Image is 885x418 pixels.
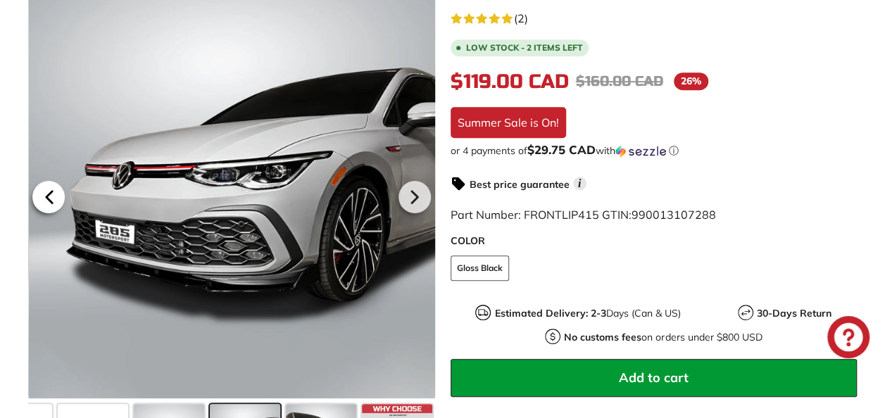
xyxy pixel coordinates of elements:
[451,8,858,27] a: 5.0 rating (2 votes)
[451,359,858,397] button: Add to cart
[470,178,570,191] strong: Best price guarantee
[451,70,569,94] span: $119.00 CAD
[564,331,641,343] strong: No customs fees
[451,234,858,248] label: COLOR
[674,72,708,90] span: 26%
[823,316,874,362] inbox-online-store-chat: Shopify online store chat
[527,142,596,157] span: $29.75 CAD
[451,144,858,158] div: or 4 payments of with
[514,10,528,27] span: (2)
[451,144,858,158] div: or 4 payments of$29.75 CADwithSezzle Click to learn more about Sezzle
[615,145,666,158] img: Sezzle
[573,177,586,190] span: i
[564,330,762,345] p: on orders under $800 USD
[494,306,680,321] p: Days (Can & US)
[451,208,716,222] span: Part Number: FRONTLIP415 GTIN:
[451,107,566,138] div: Summer Sale is On!
[619,369,689,386] span: Add to cart
[632,208,716,222] span: 990013107288
[494,307,605,319] strong: Estimated Delivery: 2-3
[757,307,831,319] strong: 30-Days Return
[576,72,663,90] span: $160.00 CAD
[466,44,583,52] span: Low stock - 2 items left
